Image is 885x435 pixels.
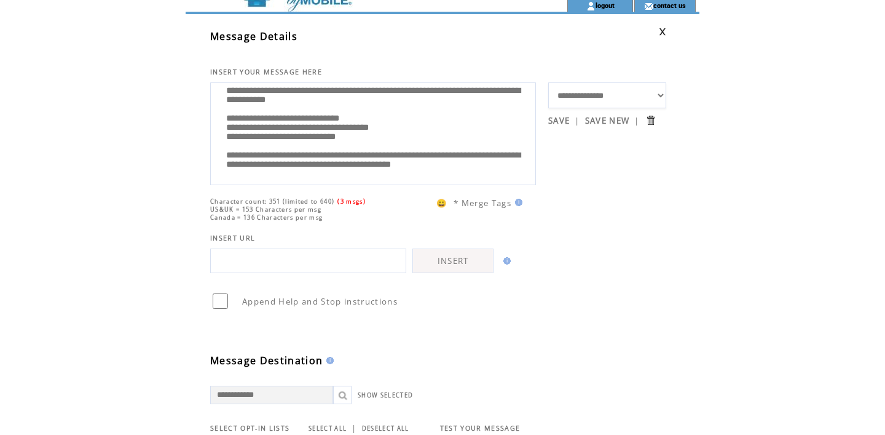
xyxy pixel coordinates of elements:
a: INSERT [412,249,494,273]
a: logout [596,1,615,9]
span: TEST YOUR MESSAGE [440,424,521,433]
span: Append Help and Stop instructions [242,296,398,307]
img: contact_us_icon.gif [644,1,653,11]
a: SELECT ALL [309,425,347,433]
span: | [352,423,356,434]
img: account_icon.gif [586,1,596,11]
a: SAVE [548,115,570,126]
a: SHOW SELECTED [358,391,413,399]
span: Message Destination [210,354,323,367]
a: DESELECT ALL [362,425,409,433]
img: help.gif [500,257,511,265]
span: * Merge Tags [454,198,511,209]
span: SELECT OPT-IN LISTS [210,424,289,433]
span: | [575,115,580,126]
span: INSERT URL [210,234,255,242]
input: Submit [645,114,656,126]
img: help.gif [323,357,334,364]
a: contact us [653,1,686,9]
span: INSERT YOUR MESSAGE HERE [210,68,322,76]
span: | [634,115,639,126]
span: Canada = 136 Characters per msg [210,214,323,221]
a: SAVE NEW [585,115,630,126]
span: Character count: 351 (limited to 640) [210,198,334,206]
span: Message Details [210,30,297,43]
span: (3 msgs) [337,198,366,206]
img: help.gif [511,199,522,206]
span: US&UK = 153 Characters per msg [210,206,321,214]
span: 😀 [436,198,447,209]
